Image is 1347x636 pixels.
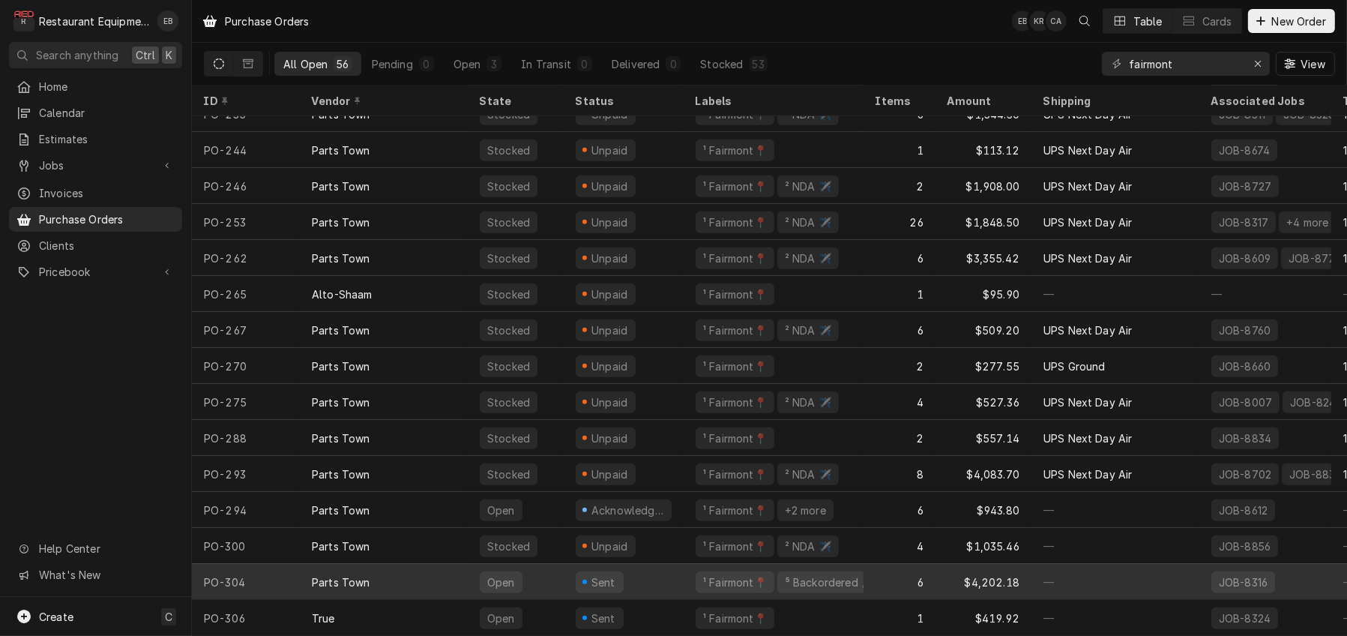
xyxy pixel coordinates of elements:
[9,127,182,151] a: Estimates
[486,142,531,158] div: Stocked
[589,322,630,338] div: Unpaid
[486,502,516,518] div: Open
[702,574,768,590] div: ¹ Fairmont📍
[39,105,175,121] span: Calendar
[39,567,173,583] span: What's New
[486,322,531,338] div: Stocked
[935,276,1031,312] div: $95.90
[486,250,531,266] div: Stocked
[9,562,182,587] a: Go to What's New
[312,142,370,158] div: Parts Town
[1217,394,1274,410] div: JOB-8007
[1043,430,1133,446] div: UPS Next Day Air
[486,466,531,482] div: Stocked
[283,56,328,72] div: All Open
[935,168,1031,204] div: $1,908.00
[192,492,300,528] div: PO-294
[590,502,666,518] div: Acknowledged
[1043,394,1133,410] div: UPS Next Day Air
[702,214,768,230] div: ¹ Fairmont📍
[589,538,630,554] div: Unpaid
[783,214,833,230] div: ² NDA ✈️
[864,168,935,204] div: 2
[935,384,1031,420] div: $527.36
[1217,142,1271,158] div: JOB-8674
[312,286,373,302] div: Alto-Shaam
[1043,466,1133,482] div: UPS Next Day Air
[783,178,833,194] div: ² NDA ✈️
[783,322,833,338] div: ² NDA ✈️
[372,56,413,72] div: Pending
[1031,492,1199,528] div: —
[192,528,300,564] div: PO-300
[1043,250,1133,266] div: UPS Next Day Air
[1211,93,1319,109] div: Associated Jobs
[192,456,300,492] div: PO-293
[589,430,630,446] div: Unpaid
[589,610,618,626] div: Sent
[1043,322,1133,338] div: UPS Next Day Air
[1073,9,1097,33] button: Open search
[612,56,660,72] div: Delivered
[9,181,182,205] a: Invoices
[192,312,300,348] div: PO-267
[700,56,743,72] div: Stocked
[696,93,852,109] div: Labels
[783,466,833,482] div: ² NDA ✈️
[39,541,173,556] span: Help Center
[1246,52,1270,76] button: Erase input
[1012,10,1033,31] div: EB
[1199,276,1331,312] div: —
[39,185,175,201] span: Invoices
[39,131,175,147] span: Estimates
[1276,52,1335,76] button: View
[1217,430,1273,446] div: JOB-8834
[39,238,175,253] span: Clients
[312,93,453,109] div: Vendor
[876,93,920,109] div: Items
[1217,610,1272,626] div: JOB-8324
[1287,250,1343,266] div: JOB-8779
[783,250,833,266] div: ² NDA ✈️
[1012,10,1033,31] div: Emily Bird's Avatar
[486,610,516,626] div: Open
[1031,276,1199,312] div: —
[1133,13,1163,29] div: Table
[1046,10,1067,31] div: CA
[9,233,182,258] a: Clients
[39,157,152,173] span: Jobs
[947,93,1016,109] div: Amount
[486,214,531,230] div: Stocked
[935,420,1031,456] div: $557.14
[1031,600,1199,636] div: —
[204,93,285,109] div: ID
[39,79,175,94] span: Home
[935,600,1031,636] div: $419.92
[864,276,935,312] div: 1
[864,456,935,492] div: 8
[1046,10,1067,31] div: Chrissy Adams's Avatar
[702,610,768,626] div: ¹ Fairmont📍
[9,536,182,561] a: Go to Help Center
[1289,394,1344,410] div: JOB-8244
[864,312,935,348] div: 6
[480,93,552,109] div: State
[1217,322,1272,338] div: JOB-8760
[1029,10,1050,31] div: Kelli Robinette's Avatar
[486,178,531,194] div: Stocked
[702,250,768,266] div: ¹ Fairmont📍
[702,394,768,410] div: ¹ Fairmont📍
[864,420,935,456] div: 2
[1269,13,1329,29] span: New Order
[136,47,155,63] span: Ctrl
[1217,466,1273,482] div: JOB-8702
[589,286,630,302] div: Unpaid
[864,348,935,384] div: 2
[312,250,370,266] div: Parts Town
[1031,564,1199,600] div: —
[192,168,300,204] div: PO-246
[1043,358,1106,374] div: UPS Ground
[935,564,1031,600] div: $4,202.18
[1029,10,1050,31] div: KR
[1043,178,1133,194] div: UPS Next Day Air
